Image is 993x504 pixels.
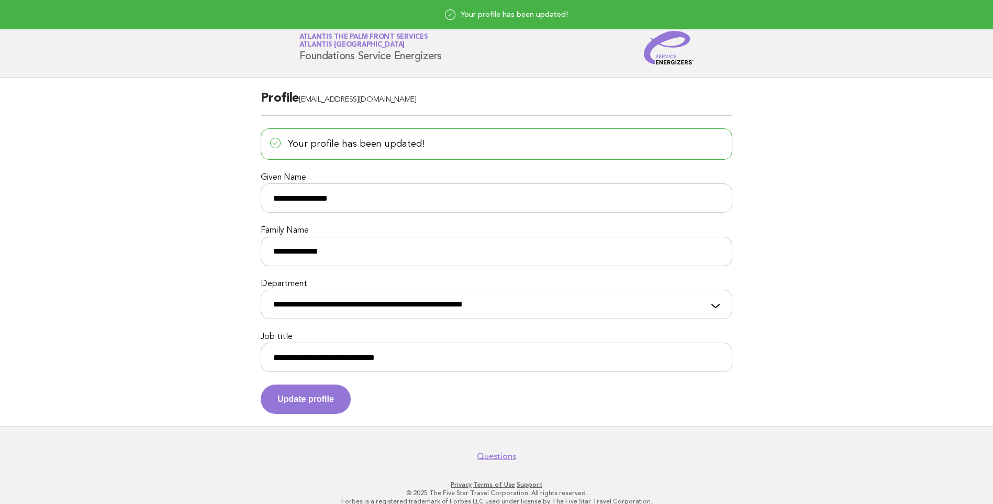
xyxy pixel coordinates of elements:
p: · · [176,480,817,489]
label: Job title [261,332,732,343]
label: Family Name [261,225,732,236]
span: [EMAIL_ADDRESS][DOMAIN_NAME] [299,96,417,104]
label: Department [261,279,732,290]
h2: Profile [261,90,732,116]
button: Update profile [261,385,351,414]
span: Atlantis [GEOGRAPHIC_DATA] [299,42,405,49]
a: Terms of Use [473,481,515,488]
p: © 2025 The Five Star Travel Corporation. All rights reserved. [176,489,817,497]
a: Questions [477,451,516,462]
img: Service Energizers [644,31,694,64]
a: Privacy [451,481,472,488]
h1: Foundations Service Energizers [299,34,442,61]
p: Your profile has been updated! [261,128,732,160]
a: Support [517,481,542,488]
label: Given Name [261,172,732,183]
a: Atlantis The Palm Front ServicesAtlantis [GEOGRAPHIC_DATA] [299,34,428,48]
